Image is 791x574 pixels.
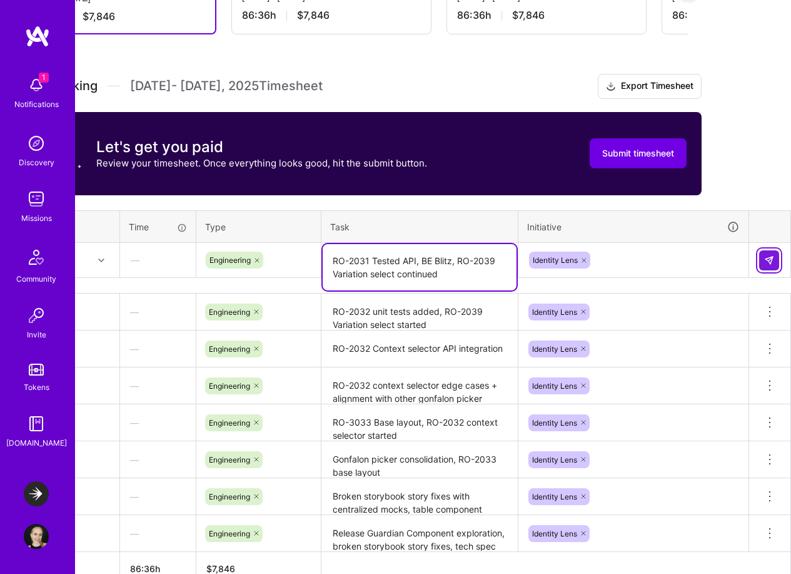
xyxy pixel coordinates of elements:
img: Submit [764,255,774,265]
div: — [120,443,196,476]
div: Invite [27,328,46,341]
img: Invite [24,303,49,328]
textarea: RO-2032 Context selector API integration [323,332,516,366]
div: 86:36 h [457,9,636,22]
button: Submit timesheet [590,138,687,168]
span: $7,846 [83,10,115,23]
span: Identity Lens [532,418,577,428]
div: — [120,406,196,439]
textarea: Broken storybook story fixes with centralized mocks, table component research, tech spec updates [323,479,516,514]
span: $7,846 [297,9,330,22]
th: Type [196,210,321,243]
img: Community [21,242,51,272]
div: Community [16,272,56,285]
div: — [120,369,196,402]
p: Review your timesheet. Once everything looks good, hit the submit button. [96,156,427,170]
h3: Let's get you paid [96,138,427,156]
div: null [759,250,780,270]
textarea: RO-2032 unit tests added, RO-2039 Variation select started [323,295,516,330]
span: Engineering [209,492,250,501]
img: teamwork [24,187,49,212]
div: — [121,243,195,277]
div: Missions [21,212,52,225]
textarea: RO-2032 context selector edge cases + alignment with other gonfalon picker components [323,369,516,403]
span: Engineering [209,255,251,265]
button: Export Timesheet [598,74,702,99]
span: [DATE] - [DATE] , 2025 Timesheet [130,78,323,94]
textarea: RO-2031 Tested API, BE Blitz, RO-2039 Variation select continued [323,244,516,290]
span: Identity Lens [532,455,577,464]
a: User Avatar [21,524,52,549]
img: logo [25,25,50,48]
img: tokens [29,364,44,376]
img: LaunchDarkly: Experimentation Delivery Team [24,481,49,506]
div: 86:36 h [242,9,421,22]
textarea: Release Guardian Component exploration, broken storybook story fixes, tech spec updates [323,516,516,551]
div: 86:36 h [28,10,205,23]
div: — [120,332,196,366]
span: Identity Lens [532,529,577,538]
img: discovery [24,131,49,156]
span: Identity Lens [533,255,578,265]
div: — [120,517,196,550]
textarea: RO-3033 Base layout, RO-2032 context selector started [323,406,516,440]
span: Submit timesheet [602,147,674,160]
span: Engineering [209,418,250,428]
div: [DOMAIN_NAME] [6,436,67,449]
div: Discovery [19,156,54,169]
span: Identity Lens [532,381,577,391]
span: Engineering [209,455,250,464]
div: Initiative [527,220,740,234]
span: Engineering [209,307,250,317]
a: LaunchDarkly: Experimentation Delivery Team [21,481,52,506]
span: 1 [39,73,49,83]
i: icon Download [606,80,616,93]
div: Tokens [24,381,49,394]
span: Identity Lens [532,344,577,354]
th: Task [321,210,518,243]
img: User Avatar [24,524,49,549]
span: Engineering [209,381,250,391]
img: guide book [24,411,49,436]
div: — [120,480,196,513]
span: Engineering [209,529,250,538]
div: Notifications [14,98,59,111]
i: icon Chevron [98,257,104,264]
span: Identity Lens [532,492,577,501]
div: — [120,295,196,329]
div: Time [129,220,187,233]
span: Engineering [209,344,250,354]
img: bell [24,73,49,98]
span: $7,846 [512,9,545,22]
span: Identity Lens [532,307,577,317]
textarea: Gonfalon picker consolidation, RO-2033 base layout [323,443,516,477]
